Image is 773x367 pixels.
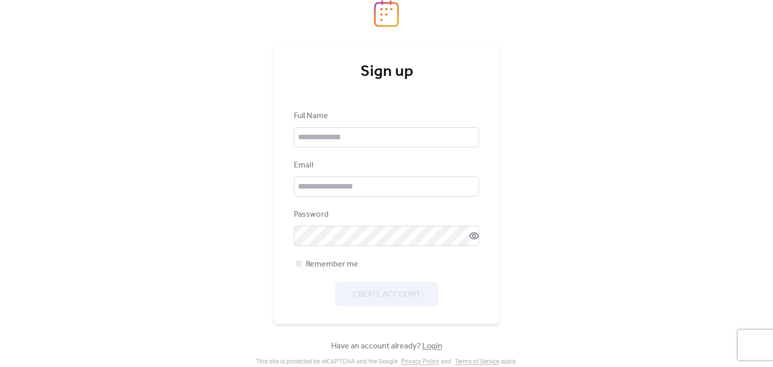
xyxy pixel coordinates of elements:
[294,110,477,122] div: Full Name
[256,358,517,365] div: This site is protected by reCAPTCHA and the Google and apply .
[306,258,358,270] span: Remember me
[401,358,439,365] a: Privacy Policy
[294,209,477,221] div: Password
[294,159,477,171] div: Email
[422,338,442,354] a: Login
[331,340,442,352] span: Have an account already?
[294,62,479,82] div: Sign up
[455,358,499,365] a: Terms of Service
